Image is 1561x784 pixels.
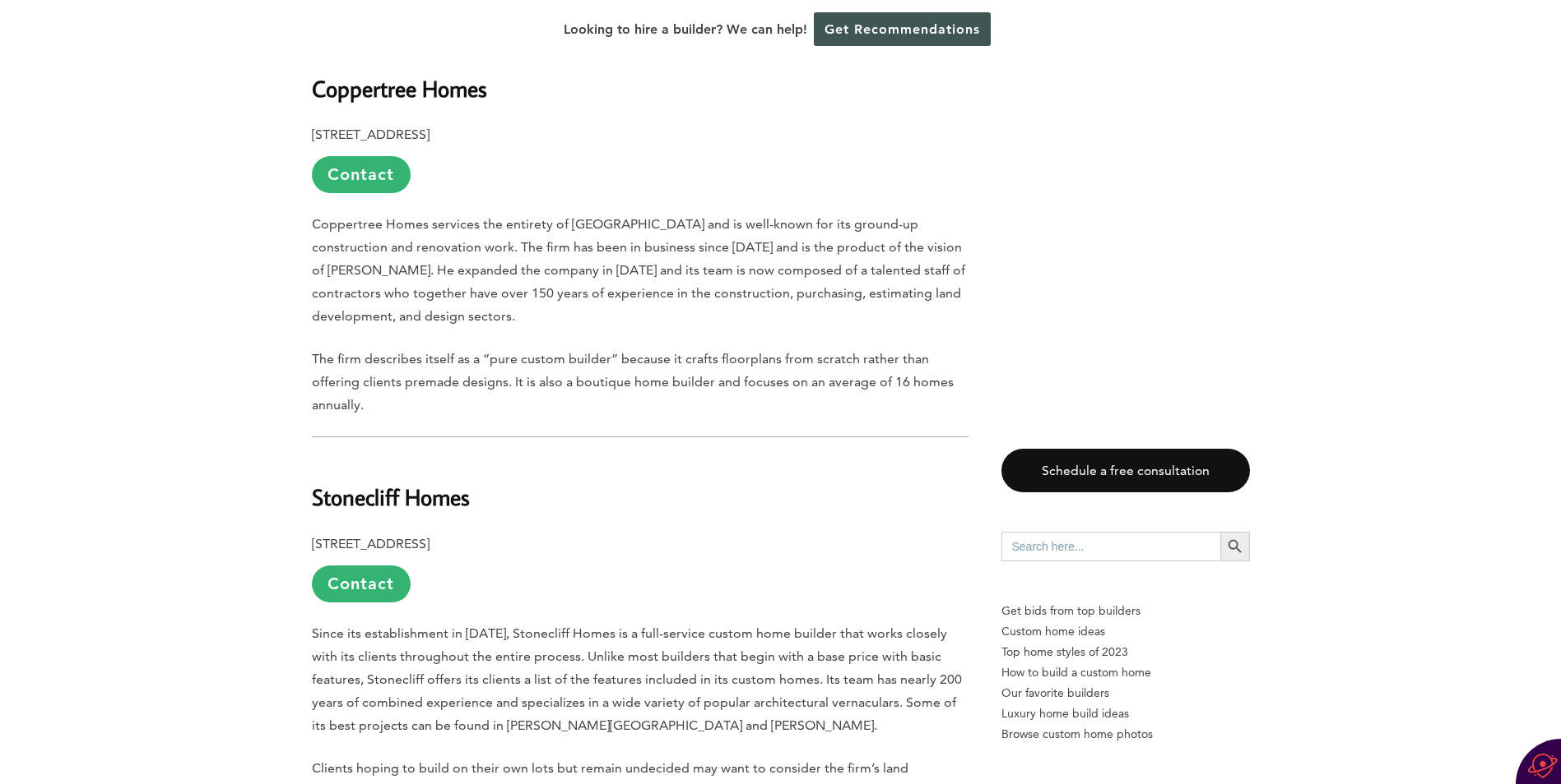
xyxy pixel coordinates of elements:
[1001,724,1250,745] a: Browse custom home photos
[312,127,430,142] b: [STREET_ADDRESS]
[1001,642,1250,662] a: Top home styles of 2023
[1001,621,1250,642] a: Custom home ideas
[312,565,411,602] a: Contact
[312,482,470,511] b: Stonecliff Homes
[312,625,962,733] span: Since its establishment in [DATE], Stonecliff Homes is a full-service custom home builder that wo...
[312,74,487,103] b: Coppertree Homes
[1226,537,1244,556] svg: Search
[1001,683,1250,703] a: Our favorite builders
[1001,703,1250,724] a: Luxury home build ideas
[814,12,991,46] a: Get Recommendations
[1001,532,1220,561] input: Search here...
[312,351,954,413] span: The firm describes itself as a “pure custom builder” because it crafts floorplans from scratch ra...
[312,156,411,193] a: Contact
[1001,601,1250,621] p: Get bids from top builders
[312,536,430,551] b: [STREET_ADDRESS]
[312,216,965,324] span: Coppertree Homes services the entirety of [GEOGRAPHIC_DATA] and is well-known for its ground-up c...
[1001,662,1250,683] a: How to build a custom home
[1001,449,1250,492] a: Schedule a free consultation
